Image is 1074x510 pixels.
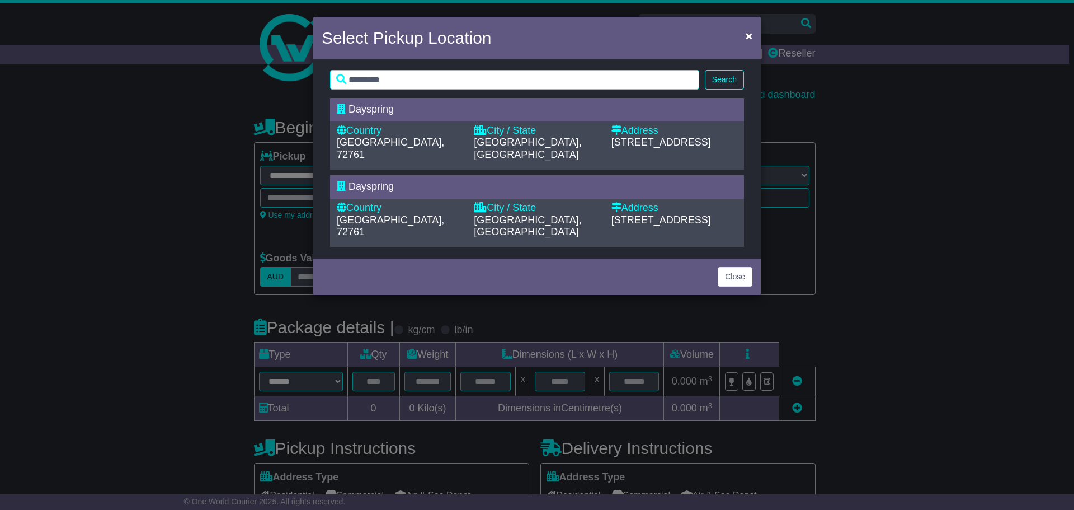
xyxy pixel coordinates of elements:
[322,25,492,50] h4: Select Pickup Location
[746,29,752,42] span: ×
[337,137,444,160] span: [GEOGRAPHIC_DATA], 72761
[337,202,463,214] div: Country
[718,267,752,287] button: Close
[611,125,737,137] div: Address
[348,181,394,192] span: Dayspring
[705,70,744,90] button: Search
[611,214,711,226] span: [STREET_ADDRESS]
[611,202,737,214] div: Address
[474,137,581,160] span: [GEOGRAPHIC_DATA], [GEOGRAPHIC_DATA]
[740,24,758,47] button: Close
[474,214,581,238] span: [GEOGRAPHIC_DATA], [GEOGRAPHIC_DATA]
[611,137,711,148] span: [STREET_ADDRESS]
[474,125,600,137] div: City / State
[337,125,463,137] div: Country
[474,202,600,214] div: City / State
[337,214,444,238] span: [GEOGRAPHIC_DATA], 72761
[348,104,394,115] span: Dayspring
